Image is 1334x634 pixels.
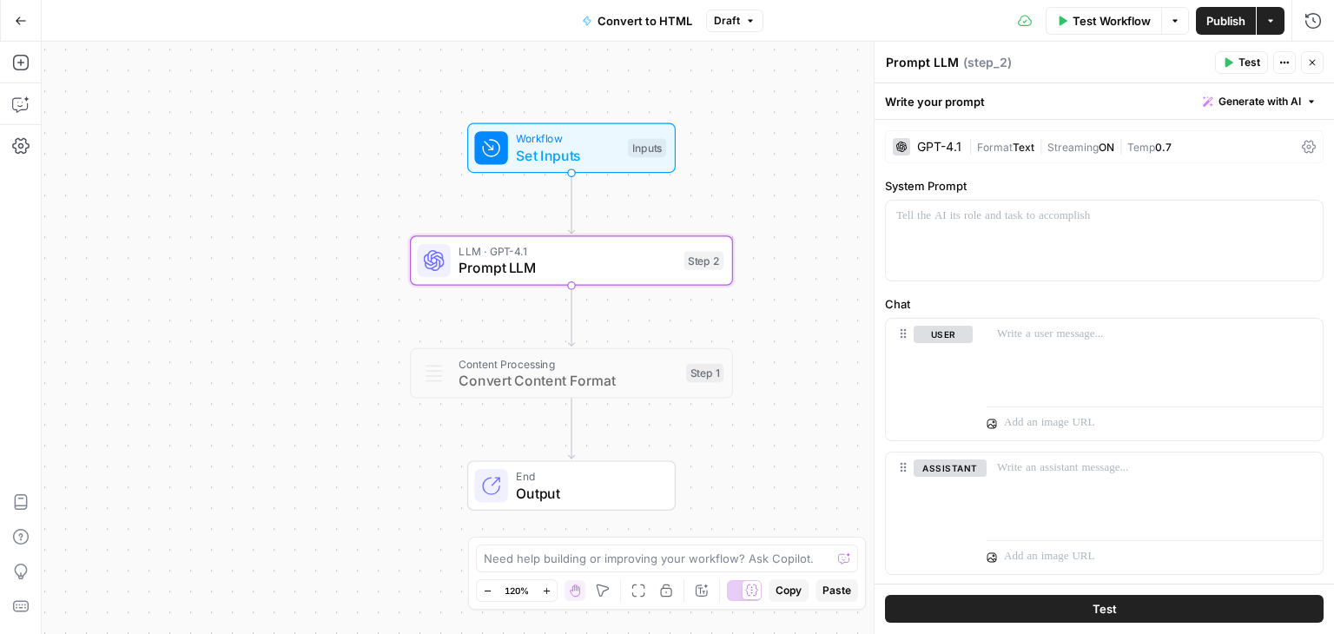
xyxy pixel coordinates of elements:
[886,452,973,574] div: assistant
[1073,12,1151,30] span: Test Workflow
[628,139,666,158] div: Inputs
[977,141,1013,154] span: Format
[914,459,987,477] button: assistant
[963,54,1012,71] span: ( step_2 )
[1093,601,1117,618] span: Test
[886,54,959,71] textarea: Prompt LLM
[885,295,1324,313] label: Chat
[459,355,677,372] span: Content Processing
[516,483,657,504] span: Output
[1196,90,1324,113] button: Generate with AI
[886,319,973,440] div: user
[571,7,703,35] button: Convert to HTML
[776,583,802,598] span: Copy
[1215,51,1268,74] button: Test
[1013,141,1034,154] span: Text
[410,123,733,174] div: WorkflowSet InputsInputs
[410,235,733,286] div: LLM · GPT-4.1Prompt LLMStep 2
[568,398,574,459] g: Edge from step_1 to end
[822,583,851,598] span: Paste
[968,137,977,155] span: |
[459,257,676,278] span: Prompt LLM
[714,13,740,29] span: Draft
[816,579,858,602] button: Paste
[1196,7,1256,35] button: Publish
[1127,141,1155,154] span: Temp
[410,348,733,399] div: Content ProcessingConvert Content FormatStep 1
[459,243,676,260] span: LLM · GPT-4.1
[769,579,809,602] button: Copy
[568,173,574,234] g: Edge from start to step_2
[424,363,445,384] img: o3r9yhbrn24ooq0tey3lueqptmfj
[516,145,619,166] span: Set Inputs
[598,12,692,30] span: Convert to HTML
[1155,141,1172,154] span: 0.7
[516,130,619,147] span: Workflow
[505,584,529,598] span: 120%
[1114,137,1127,155] span: |
[568,285,574,346] g: Edge from step_2 to step_1
[706,10,763,32] button: Draft
[885,596,1324,624] button: Test
[917,141,961,153] div: GPT-4.1
[1099,141,1114,154] span: ON
[914,326,973,343] button: user
[686,364,723,383] div: Step 1
[516,468,657,485] span: End
[1206,12,1245,30] span: Publish
[875,83,1334,119] div: Write your prompt
[410,460,733,511] div: EndOutput
[1047,141,1099,154] span: Streaming
[1046,7,1161,35] button: Test Workflow
[1238,55,1260,70] span: Test
[885,177,1324,195] label: System Prompt
[1034,137,1047,155] span: |
[459,370,677,391] span: Convert Content Format
[684,251,724,270] div: Step 2
[1218,94,1301,109] span: Generate with AI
